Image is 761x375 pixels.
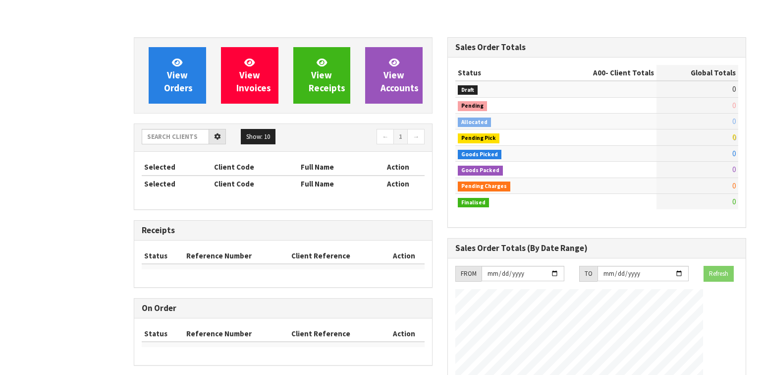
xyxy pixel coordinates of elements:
span: View Accounts [380,57,419,94]
nav: Page navigation [290,129,425,146]
th: Client Code [212,159,299,175]
span: 0 [732,84,736,94]
span: 0 [732,197,736,206]
span: A00 [593,68,605,77]
th: Full Name [298,159,372,175]
a: 1 [393,129,408,145]
div: FROM [455,266,482,282]
th: Reference Number [184,326,289,342]
h3: Receipts [142,226,425,235]
span: Draft [458,85,478,95]
button: Refresh [704,266,734,282]
a: ← [377,129,394,145]
th: Client Reference [289,248,384,264]
th: Selected [142,176,212,191]
th: Action [372,176,425,191]
span: View Invoices [236,57,271,94]
th: Status [455,65,549,81]
th: Full Name [298,176,372,191]
th: Status [142,326,184,342]
span: 0 [732,117,736,126]
th: Global Totals [656,65,738,81]
th: Action [384,326,425,342]
span: Pending [458,101,487,111]
span: Pending Charges [458,182,510,191]
span: Goods Picked [458,150,501,160]
th: Status [142,248,184,264]
h3: Sales Order Totals (By Date Range) [455,244,738,253]
th: Action [372,159,425,175]
span: 0 [732,165,736,174]
a: ViewAccounts [365,47,423,104]
th: Reference Number [184,248,289,264]
a: ViewReceipts [293,47,351,104]
h3: Sales Order Totals [455,43,738,52]
h3: On Order [142,304,425,313]
span: Pending Pick [458,133,499,143]
th: Client Reference [289,326,384,342]
span: View Receipts [309,57,345,94]
span: Allocated [458,118,491,127]
th: Client Code [212,176,299,191]
span: 0 [732,101,736,110]
span: Finalised [458,198,489,208]
th: Action [384,248,425,264]
button: Show: 10 [241,129,275,145]
input: Search clients [142,129,209,144]
span: View Orders [164,57,193,94]
th: - Client Totals [549,65,656,81]
a: ViewInvoices [221,47,278,104]
th: Selected [142,159,212,175]
div: TO [579,266,598,282]
span: 0 [732,181,736,190]
a: → [407,129,425,145]
span: Goods Packed [458,166,503,176]
span: 0 [732,132,736,142]
span: 0 [732,149,736,158]
a: ViewOrders [149,47,206,104]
